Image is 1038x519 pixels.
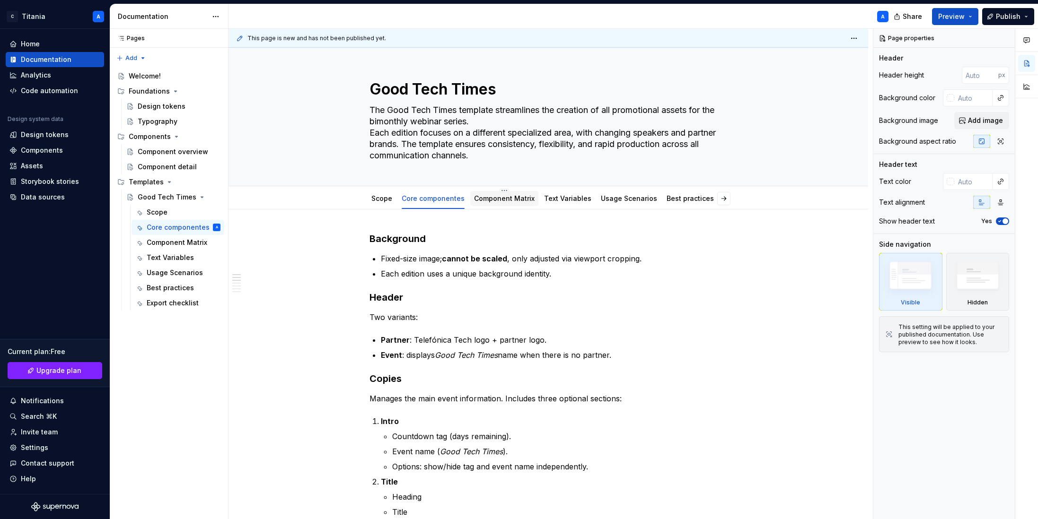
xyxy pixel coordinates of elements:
[435,350,498,360] em: Good Tech Times
[879,53,903,63] div: Header
[381,253,727,264] p: Fixed-size image; , only adjusted via viewport cropping.
[442,254,507,263] strong: cannot be scaled
[21,443,48,452] div: Settings
[36,366,81,375] span: Upgrade plan
[6,68,104,83] a: Analytics
[369,393,727,404] p: Manages the main event information. Includes three optional sections:
[114,129,224,144] div: Components
[8,115,63,123] div: Design system data
[954,173,993,190] input: Auto
[21,39,40,49] div: Home
[6,143,104,158] a: Components
[138,102,185,111] div: Design tokens
[879,177,911,186] div: Text color
[954,112,1009,129] button: Add image
[597,188,661,208] div: Usage Scenarios
[901,299,920,306] div: Visible
[147,238,207,247] div: Component Matrix
[125,54,137,62] span: Add
[97,13,100,20] div: A
[21,412,57,421] div: Search ⌘K
[6,190,104,205] a: Data sources
[392,431,727,442] p: Countdown tag (days remaining).
[6,83,104,98] a: Code automation
[8,362,102,379] button: Upgrade plan
[889,8,928,25] button: Share
[371,194,392,202] a: Scope
[8,347,102,356] div: Current plan : Free
[123,144,224,159] a: Component overview
[123,190,224,205] a: Good Tech Times
[129,71,161,81] div: Welcome!
[21,86,78,95] div: Code automation
[938,12,965,21] span: Preview
[147,223,210,232] div: Core componentes
[22,12,45,21] div: Titania
[216,223,218,232] div: A
[31,502,79,511] svg: Supernova Logo
[6,36,104,52] a: Home
[440,447,503,456] em: Good Tech Times
[879,253,942,311] div: Visible
[21,192,65,202] div: Data sources
[6,409,104,424] button: Search ⌘K
[879,216,935,226] div: Show header text
[138,117,177,126] div: Typography
[6,158,104,173] a: Assets
[6,440,104,455] a: Settings
[544,194,591,202] a: Text Variables
[368,103,725,163] textarea: The Good Tech Times template streamlines the creation of all promotional assets for the bimonthly...
[6,424,104,440] a: Invite team
[147,253,194,262] div: Text Variables
[369,372,727,385] h3: Copies
[369,232,727,245] h3: Background
[114,69,224,311] div: Page tree
[132,250,224,265] a: Text Variables
[21,458,74,468] div: Contact support
[932,8,978,25] button: Preview
[6,471,104,486] button: Help
[369,311,727,323] p: Two variants:
[123,114,224,129] a: Typography
[138,147,208,156] div: Component overview
[129,86,170,96] div: Foundations
[6,456,104,471] button: Contact support
[7,11,18,22] div: C
[879,137,956,146] div: Background aspect ratio
[6,393,104,408] button: Notifications
[6,127,104,142] a: Design tokens
[114,84,224,99] div: Foundations
[392,491,727,502] p: Heading
[21,396,64,406] div: Notifications
[368,188,396,208] div: Scope
[398,188,468,208] div: Core componentes
[147,268,203,277] div: Usage Scenarios
[21,70,51,80] div: Analytics
[21,146,63,155] div: Components
[2,6,108,26] button: CTitaniaA
[474,194,535,202] a: Component Matrix
[392,461,727,472] p: Options: show/hide tag and event name independently.
[381,349,727,361] p: : displays name when there is no partner.
[132,265,224,280] a: Usage Scenarios
[879,240,931,249] div: Side navigation
[381,268,727,279] p: Each edition uses a unique background identity.
[21,55,71,64] div: Documentation
[147,298,199,308] div: Export checklist
[381,350,402,360] strong: Event
[881,13,885,20] div: A
[981,217,992,225] label: Yes
[368,78,725,101] textarea: Good Tech Times
[663,188,718,208] div: Best practices
[247,35,386,42] span: This page is new and has not been published yet.
[381,416,399,426] strong: Intro
[402,194,465,202] a: Core componentes
[381,335,410,345] strong: Partner
[114,174,224,190] div: Templates
[118,12,207,21] div: Documentation
[879,116,938,125] div: Background image
[6,174,104,189] a: Storybook stories
[879,70,924,80] div: Header height
[392,446,727,457] p: Event name ( ).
